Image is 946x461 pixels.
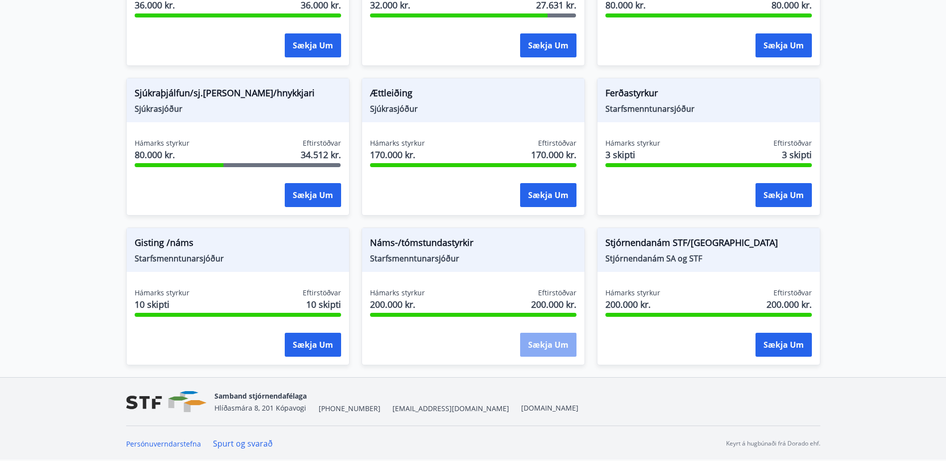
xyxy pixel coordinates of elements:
button: Sækja um [756,33,812,57]
span: 3 skipti [605,148,660,161]
span: 200.000 kr. [766,298,812,311]
span: Eftirstöðvar [538,288,576,298]
span: Eftirstöðvar [773,288,812,298]
button: Sækja um [756,333,812,357]
span: Hlíðasmára 8, 201 Kópavogi [214,403,306,413]
span: Hámarks styrkur [135,138,189,148]
button: Sækja um [285,183,341,207]
span: Hámarks styrkur [605,138,660,148]
span: Hámarks styrkur [135,288,189,298]
span: Hámarks styrkur [605,288,660,298]
button: Sækja um [285,333,341,357]
span: Sjúkrasjóður [370,103,576,114]
span: Starfsmenntunarsjóður [370,253,576,264]
img: vjCaq2fThgY3EUYqSgpjEiBg6WP39ov69hlhuPVN.png [126,391,206,413]
span: 80.000 kr. [135,148,189,161]
span: Ferðastyrkur [605,86,812,103]
span: Starfsmenntunarsjóður [605,103,812,114]
a: Persónuverndarstefna [126,439,201,449]
span: Sjúkraþjálfun/sj.[PERSON_NAME]/hnykkjari [135,86,341,103]
span: 170.000 kr. [370,148,425,161]
a: Spurt og svarað [213,438,273,449]
p: Keyrt á hugbúnaði frá Dorado ehf. [726,439,820,448]
button: Sækja um [756,183,812,207]
span: Eftirstöðvar [773,138,812,148]
span: Stjórnendanám SA og STF [605,253,812,264]
span: 3 skipti [782,148,812,161]
span: Samband stjórnendafélaga [214,391,307,401]
span: 200.000 kr. [531,298,576,311]
span: Starfsmenntunarsjóður [135,253,341,264]
span: 10 skipti [306,298,341,311]
button: Sækja um [285,33,341,57]
span: Hámarks styrkur [370,138,425,148]
span: Eftirstöðvar [538,138,576,148]
span: Hámarks styrkur [370,288,425,298]
button: Sækja um [520,183,576,207]
span: 200.000 kr. [370,298,425,311]
span: 34.512 kr. [301,148,341,161]
span: 200.000 kr. [605,298,660,311]
span: 10 skipti [135,298,189,311]
span: Eftirstöðvar [303,138,341,148]
a: [DOMAIN_NAME] [521,403,578,413]
span: [PHONE_NUMBER] [319,404,380,414]
span: Eftirstöðvar [303,288,341,298]
button: Sækja um [520,333,576,357]
button: Sækja um [520,33,576,57]
span: Ættleiðing [370,86,576,103]
span: 170.000 kr. [531,148,576,161]
span: Gisting /náms [135,236,341,253]
span: Sjúkrasjóður [135,103,341,114]
span: Stjórnendanám STF/[GEOGRAPHIC_DATA] [605,236,812,253]
span: [EMAIL_ADDRESS][DOMAIN_NAME] [392,404,509,414]
span: Náms-/tómstundastyrkir [370,236,576,253]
